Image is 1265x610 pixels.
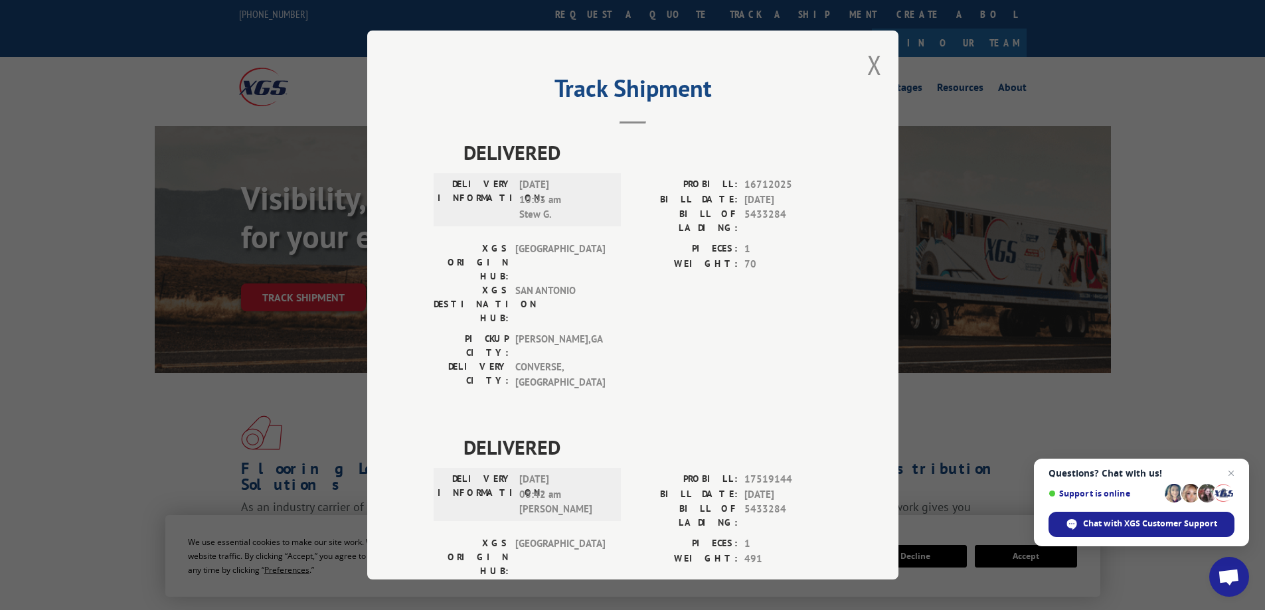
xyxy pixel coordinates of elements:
span: 491 [744,552,832,567]
span: 1 [744,242,832,257]
label: BILL DATE: [633,192,738,208]
span: [DATE] [744,192,832,208]
span: CONVERSE , [GEOGRAPHIC_DATA] [515,360,605,390]
label: XGS ORIGIN HUB: [434,242,509,283]
label: XGS ORIGIN HUB: [434,536,509,578]
span: SAN ANTONIO [515,283,605,325]
label: PIECES: [633,242,738,257]
div: Chat with XGS Customer Support [1049,512,1234,537]
span: DELIVERED [464,432,832,462]
span: 1 [744,536,832,552]
label: BILL OF LADING: [633,207,738,235]
span: 16712025 [744,177,832,192]
span: [DATE] 10:03 am Stew G. [519,177,609,222]
span: [GEOGRAPHIC_DATA] [515,242,605,283]
label: DELIVERY CITY: [434,360,509,390]
span: 17519144 [744,472,832,487]
span: Close chat [1223,465,1239,481]
h2: Track Shipment [434,79,832,104]
span: [PERSON_NAME] , GA [515,332,605,360]
button: Close modal [867,47,882,82]
span: DELIVERED [464,137,832,167]
label: BILL DATE: [633,487,738,502]
span: [GEOGRAPHIC_DATA] [515,536,605,578]
label: PROBILL: [633,177,738,192]
label: DELIVERY INFORMATION: [438,472,513,517]
span: 70 [744,257,832,272]
span: 5433284 [744,207,832,235]
span: Chat with XGS Customer Support [1083,518,1217,530]
label: DELIVERY INFORMATION: [438,177,513,222]
label: PIECES: [633,536,738,552]
label: WEIGHT: [633,552,738,567]
label: XGS DESTINATION HUB: [434,283,509,325]
label: PICKUP CITY: [434,332,509,360]
span: 5433284 [744,502,832,530]
span: [DATE] [744,487,832,502]
span: [DATE] 08:42 am [PERSON_NAME] [519,472,609,517]
label: BILL OF LADING: [633,502,738,530]
label: PROBILL: [633,472,738,487]
span: Support is online [1049,489,1160,498]
div: Open chat [1209,557,1249,597]
span: Questions? Chat with us! [1049,468,1234,479]
label: WEIGHT: [633,257,738,272]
